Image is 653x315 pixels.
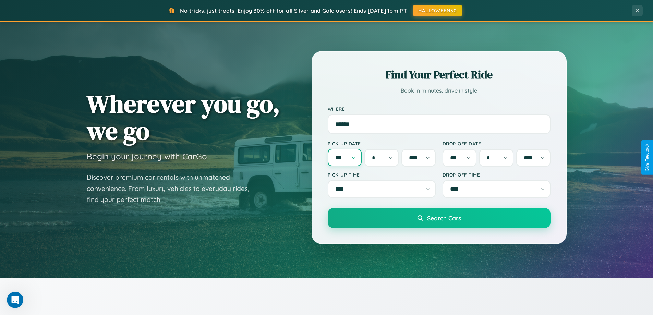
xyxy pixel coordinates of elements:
[328,106,551,112] label: Where
[87,172,258,205] p: Discover premium car rentals with unmatched convenience. From luxury vehicles to everyday rides, ...
[180,7,408,14] span: No tricks, just treats! Enjoy 30% off for all Silver and Gold users! Ends [DATE] 1pm PT.
[328,86,551,96] p: Book in minutes, drive in style
[443,172,551,178] label: Drop-off Time
[7,292,23,308] iframe: Intercom live chat
[328,67,551,82] h2: Find Your Perfect Ride
[328,172,436,178] label: Pick-up Time
[328,141,436,146] label: Pick-up Date
[645,144,650,171] div: Give Feedback
[413,5,462,16] button: HALLOWEEN30
[443,141,551,146] label: Drop-off Date
[87,90,280,144] h1: Wherever you go, we go
[328,208,551,228] button: Search Cars
[427,214,461,222] span: Search Cars
[87,151,207,161] h3: Begin your journey with CarGo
